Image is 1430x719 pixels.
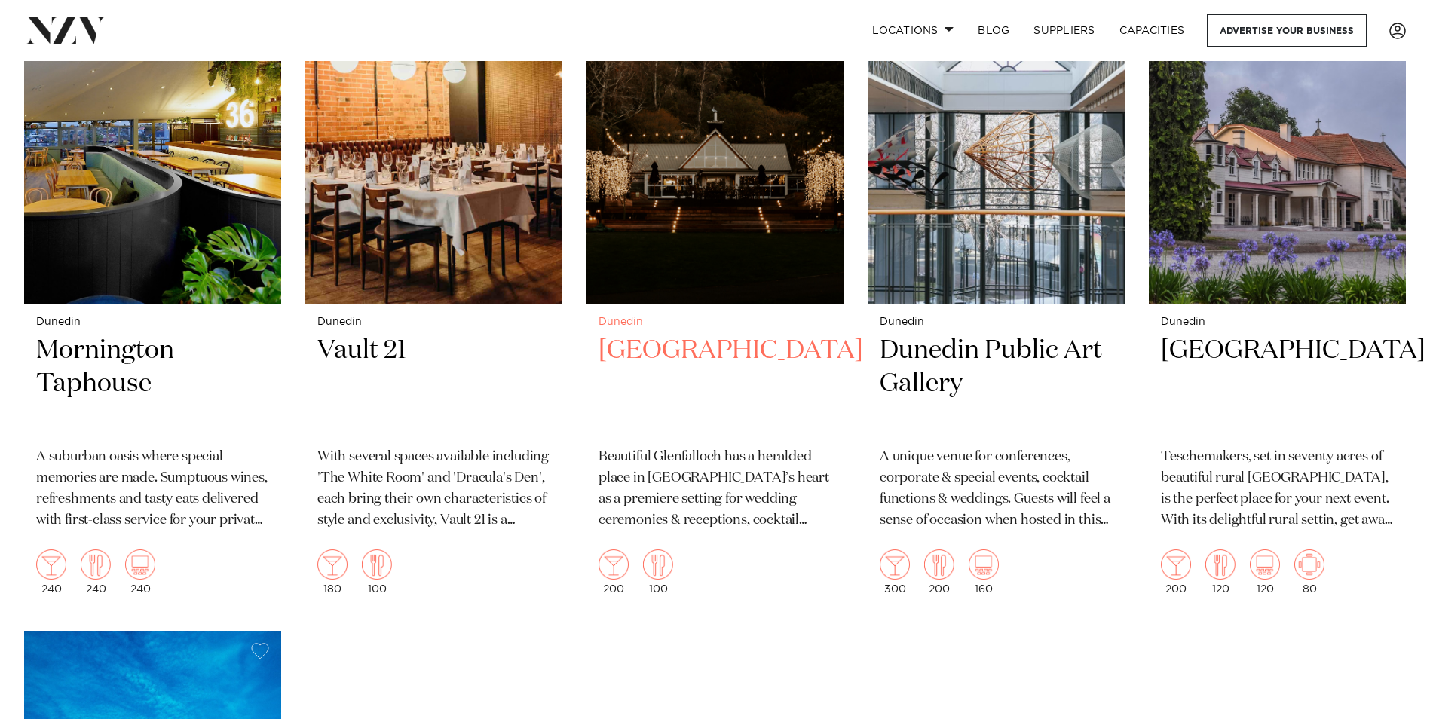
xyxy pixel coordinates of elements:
[1021,14,1107,47] a: SUPPLIERS
[125,549,155,580] img: theatre.png
[36,317,269,328] small: Dunedin
[1161,549,1191,595] div: 200
[1161,317,1394,328] small: Dunedin
[36,549,66,580] img: cocktail.png
[317,447,550,531] p: With several spaces available including 'The White Room' and 'Dracula's Den', each bring their ow...
[24,17,106,44] img: nzv-logo.png
[599,334,831,436] h2: [GEOGRAPHIC_DATA]
[36,447,269,531] p: A suburban oasis where special memories are made. Sumptuous wines, refreshments and tasty eats de...
[599,549,629,580] img: cocktail.png
[317,334,550,436] h2: Vault 21
[1250,549,1280,595] div: 120
[81,549,111,595] div: 240
[125,549,155,595] div: 240
[36,334,269,436] h2: Mornington Taphouse
[880,317,1113,328] small: Dunedin
[36,549,66,595] div: 240
[1161,447,1394,531] p: Teschemakers, set in seventy acres of beautiful rural [GEOGRAPHIC_DATA], is the perfect place for...
[362,549,392,595] div: 100
[969,549,999,595] div: 160
[880,447,1113,531] p: A unique venue for conferences, corporate & special events, cocktail functions & weddings. Guests...
[317,549,348,580] img: cocktail.png
[1294,549,1324,595] div: 80
[317,549,348,595] div: 180
[599,447,831,531] p: Beautiful Glenfalloch has a heralded place in [GEOGRAPHIC_DATA]’s heart as a premiere setting for...
[599,317,831,328] small: Dunedin
[966,14,1021,47] a: BLOG
[1161,549,1191,580] img: cocktail.png
[1205,549,1236,580] img: dining.png
[1250,549,1280,580] img: theatre.png
[1207,14,1367,47] a: Advertise your business
[880,334,1113,436] h2: Dunedin Public Art Gallery
[860,14,966,47] a: Locations
[317,317,550,328] small: Dunedin
[643,549,673,595] div: 100
[1161,334,1394,436] h2: [GEOGRAPHIC_DATA]
[362,549,392,580] img: dining.png
[1294,549,1324,580] img: meeting.png
[81,549,111,580] img: dining.png
[969,549,999,580] img: theatre.png
[924,549,954,580] img: dining.png
[1205,549,1236,595] div: 120
[880,549,910,580] img: cocktail.png
[880,549,910,595] div: 300
[1107,14,1197,47] a: Capacities
[924,549,954,595] div: 200
[643,549,673,580] img: dining.png
[599,549,629,595] div: 200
